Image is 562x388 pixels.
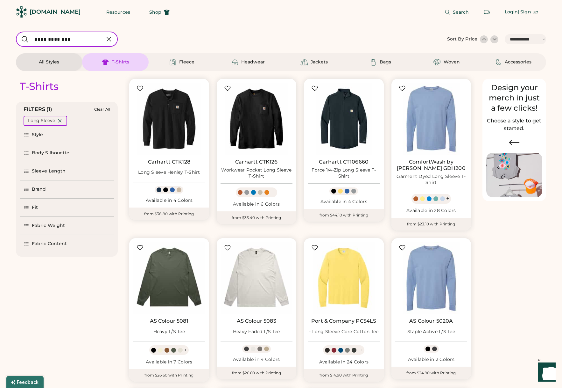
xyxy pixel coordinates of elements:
div: Fabric Content [32,241,67,247]
img: Carhartt CT106660 Force 1/4-Zip Long Sleeve T-Shirt [308,83,380,155]
img: Woven Icon [433,58,441,66]
div: + [272,189,275,196]
div: Headwear [241,59,265,65]
img: AS Colour 5081 Heavy L/S Tee [133,242,205,314]
div: Fleece [179,59,194,65]
div: All Styles [39,59,59,65]
div: | Sign up [518,9,538,15]
a: Port & Company PC54LS [311,318,376,324]
img: Image of Lisa Congdon Eye Print on T-Shirt and Hat [486,153,542,198]
button: Search [437,6,477,18]
button: Shop [142,6,177,18]
div: Long Sleeve [28,118,55,124]
div: from $14.90 with Printing [304,369,384,382]
div: Long Sleeve Henley T-Shirt [138,169,200,176]
a: Carhartt CT106660 [319,159,369,165]
img: Fleece Icon [169,58,177,66]
a: AS Colour 5081 [150,318,188,324]
div: Garment Dyed Long Sleeve T-Shirt [395,173,467,186]
div: Available in 6 Colors [221,201,293,208]
div: Bags [380,59,391,65]
div: from $44.10 with Printing [304,209,384,222]
span: Shop [149,10,161,14]
div: from $26.60 with Printing [217,367,297,379]
div: Body Silhouette [32,150,70,156]
div: FILTERS (1) [24,106,53,113]
img: T-Shirts Icon [102,58,109,66]
div: Brand [32,186,46,193]
div: Sort By Price [447,36,477,42]
a: Carhartt CTK128 [148,159,190,165]
div: Login [505,9,518,15]
div: Staple Active L/S Tee [407,329,455,335]
iframe: Front Chat [532,359,559,387]
div: + [360,347,362,354]
div: from $26.60 with Printing [129,369,209,382]
div: [DOMAIN_NAME] [30,8,81,16]
img: Port & Company PC54LS - Long Sleeve Core Cotton Tee [308,242,380,314]
div: Force 1/4-Zip Long Sleeve T-Shirt [308,167,380,180]
div: Accessories [505,59,531,65]
div: from $33.40 with Printing [217,211,297,224]
img: Carhartt CTK126 Workwear Pocket Long Sleeve T-Shirt [221,83,293,155]
div: Clear All [94,107,110,112]
div: Heavy L/S Tee [153,329,185,335]
img: ComfortWash by Hanes GDH200 Garment Dyed Long Sleeve T-Shirt [395,83,467,155]
div: Sleeve Length [32,168,66,174]
img: AS Colour 5020A Staple Active L/S Tee [395,242,467,314]
a: AS Colour 5020A [409,318,453,324]
button: Resources [99,6,138,18]
div: Fit [32,204,38,211]
h2: Choose a style to get started. [486,117,542,132]
div: Available in 7 Colors [133,359,205,365]
img: Rendered Logo - Screens [16,6,27,18]
div: from $23.10 with Printing [391,218,471,231]
div: T-Shirts [20,80,59,93]
div: Workwear Pocket Long Sleeve T-Shirt [221,167,293,180]
div: from $38.80 with Printing [129,208,209,220]
div: - Long Sleeve Core Cotton Tee [309,329,378,335]
div: Fabric Weight [32,223,65,229]
div: from $24.90 with Printing [391,367,471,379]
div: T-Shirts [112,59,129,65]
div: Style [32,132,43,138]
div: Jackets [311,59,328,65]
img: Headwear Icon [231,58,239,66]
div: Available in 28 Colors [395,208,467,214]
div: Woven [444,59,460,65]
button: Retrieve an order [481,6,493,18]
img: Carhartt CTK128 Long Sleeve Henley T-Shirt [133,83,205,155]
span: Search [453,10,469,14]
img: AS Colour 5083 Heavy Faded L/S Tee [221,242,293,314]
a: ComfortWash by [PERSON_NAME] GDH200 [395,159,467,172]
img: Jackets Icon [300,58,308,66]
div: + [446,195,449,202]
img: Bags Icon [369,58,377,66]
div: + [184,347,187,354]
div: Available in 4 Colors [308,199,380,205]
a: AS Colour 5083 [237,318,276,324]
div: Available in 2 Colors [395,356,467,363]
div: Available in 4 Colors [221,356,293,363]
div: Design your merch in just a few clicks! [486,83,542,113]
div: Heavy Faded L/S Tee [233,329,280,335]
div: Available in 24 Colors [308,359,380,365]
div: Available in 4 Colors [133,197,205,204]
img: Accessories Icon [495,58,502,66]
a: Carhartt CTK126 [235,159,277,165]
